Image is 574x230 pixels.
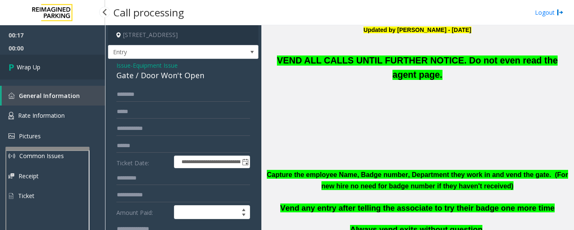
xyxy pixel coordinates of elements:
img: 'icon' [8,112,14,119]
span: Equipment Issue [133,61,178,70]
span: Toggle popup [240,156,250,168]
h3: Call processing [109,2,188,23]
span: Rate Information [18,111,65,119]
div: Gate / Door Won't Open [116,70,250,81]
label: Amount Paid: [114,205,172,219]
span: General Information [19,92,80,100]
span: Issue [116,61,131,70]
a: General Information [2,86,105,106]
span: Increase value [238,206,250,212]
label: Ticket Date: [114,156,172,168]
h4: [STREET_ADDRESS] [108,25,258,45]
font: Updated by [PERSON_NAME] - [DATE] [363,26,471,33]
span: Vend any entry after telling the associate to try their badge one more time [280,204,555,212]
img: 'icon' [8,133,15,139]
span: Wrap Up [17,63,40,71]
span: Decrease value [238,212,250,219]
span: - [131,61,178,69]
span: VEND ALL CALLS UNTIL FURTHER NOTICE. Do not even read the agent page. [277,56,558,80]
span: Entry [108,45,228,59]
img: 'icon' [8,93,15,99]
span: Capture the employee Name, Badge number, Department they work in and vend the gate. (For new hire... [267,171,568,190]
a: Logout [535,8,563,17]
img: logout [557,8,563,17]
span: Pictures [19,132,41,140]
